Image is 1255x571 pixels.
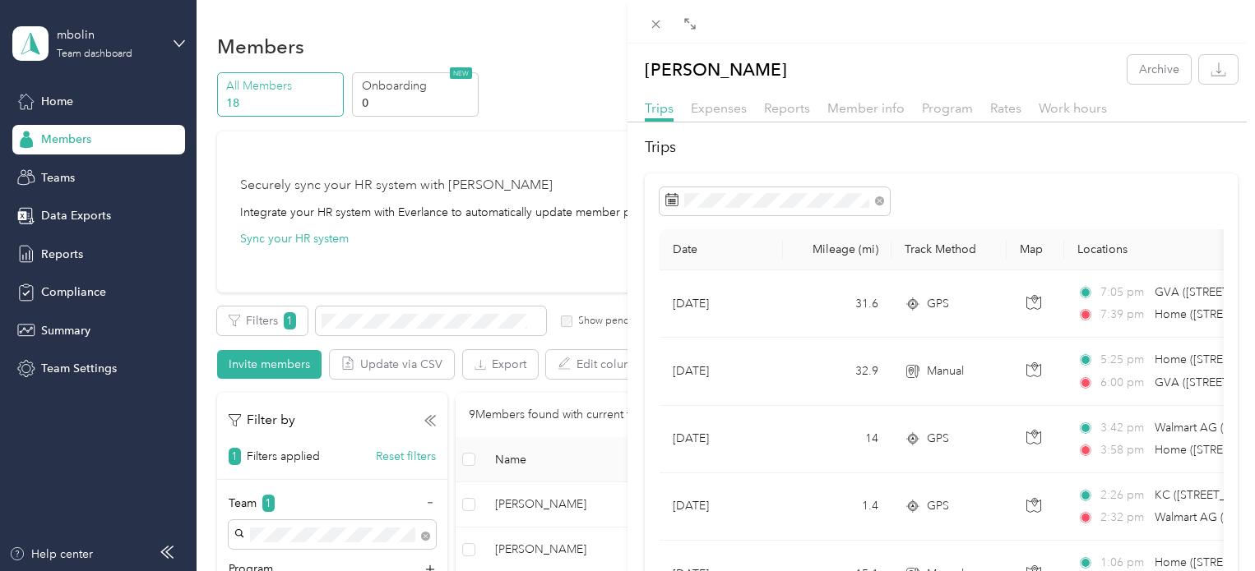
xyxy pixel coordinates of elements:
[827,100,905,116] span: Member info
[645,55,787,84] p: [PERSON_NAME]
[1100,351,1147,369] span: 5:25 pm
[990,100,1021,116] span: Rates
[1039,100,1107,116] span: Work hours
[1128,55,1191,84] button: Archive
[660,406,783,473] td: [DATE]
[783,473,891,541] td: 1.4
[1007,229,1064,270] th: Map
[1100,374,1147,392] span: 6:00 pm
[1163,479,1255,571] iframe: Everlance-gr Chat Button Frame
[660,338,783,405] td: [DATE]
[645,100,674,116] span: Trips
[660,270,783,338] td: [DATE]
[1100,306,1147,324] span: 7:39 pm
[660,229,783,270] th: Date
[1100,509,1147,527] span: 2:32 pm
[891,229,1007,270] th: Track Method
[645,136,1238,159] h2: Trips
[783,270,891,338] td: 31.6
[783,229,891,270] th: Mileage (mi)
[927,295,949,313] span: GPS
[1100,419,1147,437] span: 3:42 pm
[764,100,810,116] span: Reports
[922,100,973,116] span: Program
[783,338,891,405] td: 32.9
[927,497,949,515] span: GPS
[927,362,964,380] span: Manual
[1100,441,1147,459] span: 3:58 pm
[1100,486,1147,504] span: 2:26 pm
[691,100,747,116] span: Expenses
[660,473,783,541] td: [DATE]
[927,430,949,448] span: GPS
[1100,283,1147,302] span: 7:05 pm
[783,406,891,473] td: 14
